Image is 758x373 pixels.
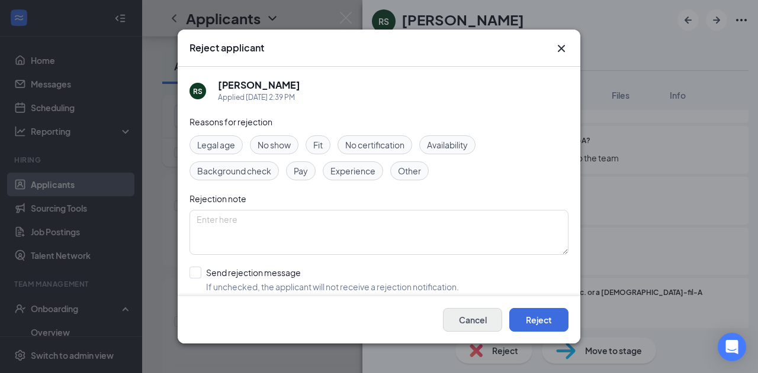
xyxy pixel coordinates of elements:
span: Other [398,164,421,177]
svg: Cross [554,41,568,56]
div: RS [193,86,203,96]
h5: [PERSON_NAME] [218,79,300,92]
span: Background check [197,164,271,177]
div: Open Intercom Messenger [718,333,746,361]
button: Reject [509,308,568,332]
span: Availability [427,138,468,151]
span: Rejection note [189,193,246,204]
span: Fit [313,138,323,151]
button: Cancel [443,308,502,332]
span: No show [258,138,291,151]
span: Legal age [197,138,235,151]
h3: Reject applicant [189,41,264,54]
span: Experience [330,164,375,177]
button: Close [554,41,568,56]
span: Reasons for rejection [189,116,272,127]
span: Pay [294,164,308,177]
span: No certification [345,138,404,151]
div: Applied [DATE] 2:39 PM [218,92,300,103]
